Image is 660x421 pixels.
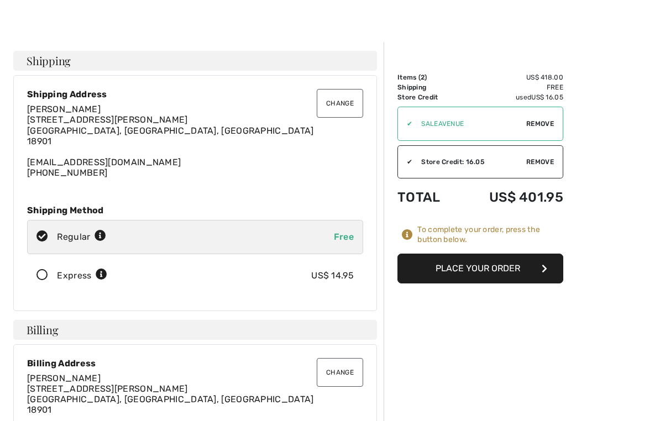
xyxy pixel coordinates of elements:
span: Shipping [27,55,71,66]
td: Free [458,82,563,92]
td: Store Credit [397,92,458,102]
span: Remove [526,157,554,167]
div: ✔ [398,119,412,129]
div: US$ 14.95 [311,269,354,282]
button: Place Your Order [397,254,563,283]
div: Shipping Address [27,89,363,99]
div: ✔ [398,157,412,167]
div: [EMAIL_ADDRESS][DOMAIN_NAME] [PHONE_NUMBER] [27,104,363,178]
span: [STREET_ADDRESS][PERSON_NAME] [GEOGRAPHIC_DATA], [GEOGRAPHIC_DATA], [GEOGRAPHIC_DATA] 18901 [27,114,314,146]
td: Total [397,178,458,216]
span: [PERSON_NAME] [27,104,101,114]
td: used [458,92,563,102]
input: Promo code [412,107,526,140]
td: Shipping [397,82,458,92]
div: Store Credit: 16.05 [412,157,526,167]
span: [STREET_ADDRESS][PERSON_NAME] [GEOGRAPHIC_DATA], [GEOGRAPHIC_DATA], [GEOGRAPHIC_DATA] 18901 [27,383,314,415]
div: Billing Address [27,358,363,369]
div: Shipping Method [27,205,363,215]
span: [PERSON_NAME] [27,373,101,383]
button: Change [317,89,363,118]
div: To complete your order, press the button below. [417,225,563,245]
span: Free [334,231,354,242]
span: US$ 16.05 [531,93,563,101]
button: Change [317,358,363,387]
span: 2 [421,73,425,81]
div: Express [57,269,107,282]
td: Items ( ) [397,72,458,82]
td: US$ 401.95 [458,178,563,216]
td: US$ 418.00 [458,72,563,82]
span: Remove [526,119,554,129]
span: Billing [27,324,58,335]
div: Regular [57,230,106,244]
